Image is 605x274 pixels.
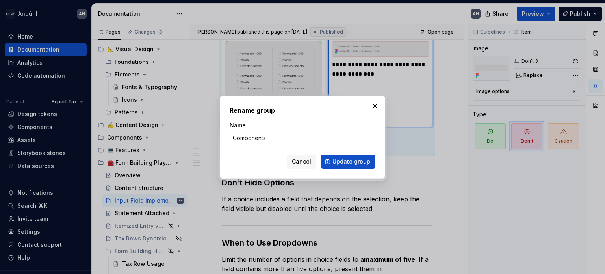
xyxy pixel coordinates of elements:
[230,106,375,115] h2: Rename group
[230,121,246,129] label: Name
[292,158,311,166] span: Cancel
[332,158,370,166] span: Update group
[321,155,375,169] button: Update group
[287,155,316,169] button: Cancel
